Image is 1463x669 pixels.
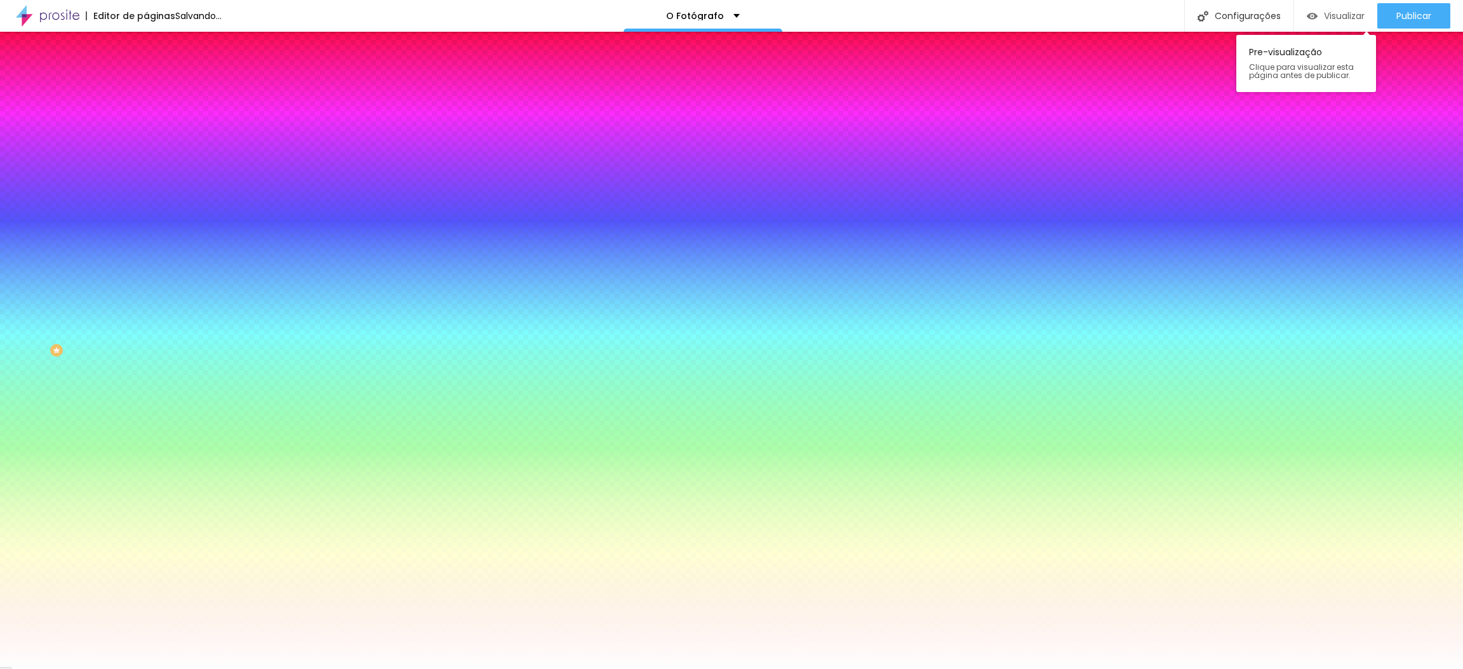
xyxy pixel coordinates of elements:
[1294,3,1377,29] button: Visualizar
[1377,3,1450,29] button: Publicar
[175,11,222,20] div: Salvando...
[666,11,724,20] p: O Fotógrafo
[86,11,175,20] div: Editor de páginas
[1249,63,1363,79] span: Clique para visualizar esta página antes de publicar.
[1198,11,1208,22] img: Icone
[1236,35,1376,92] div: Pre-visualização
[1307,11,1318,22] img: view-1.svg
[1324,11,1365,21] span: Visualizar
[1396,11,1431,21] span: Publicar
